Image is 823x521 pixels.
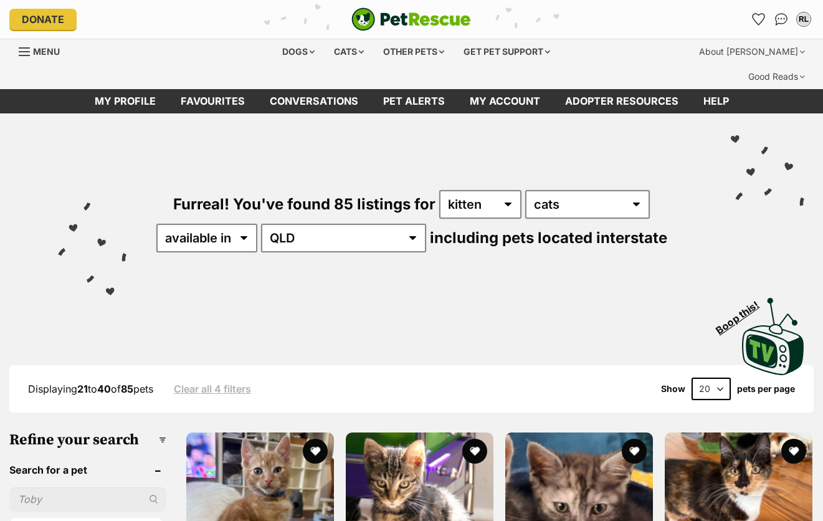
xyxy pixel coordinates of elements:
iframe: Help Scout Beacon - Open [733,459,798,496]
img: logo-cat-932fe2b9b8326f06289b0f2fb663e598f794de774fb13d1741a6617ecf9a85b4.svg [351,7,471,31]
span: Boop this! [714,291,771,336]
a: Favourites [168,89,257,113]
span: Furreal! You've found 85 listings for [173,195,435,213]
a: Adopter resources [553,89,691,113]
a: Favourites [749,9,769,29]
a: My account [457,89,553,113]
strong: 40 [97,383,111,395]
ul: Account quick links [749,9,814,29]
input: Toby [9,487,166,511]
div: Good Reads [740,64,814,89]
label: pets per page [737,384,795,394]
img: PetRescue TV logo [742,298,804,375]
div: RL [797,13,810,26]
a: conversations [257,89,371,113]
a: Donate [9,9,77,30]
strong: 21 [77,383,88,395]
div: About [PERSON_NAME] [690,39,814,64]
span: Show [661,384,685,394]
button: My account [794,9,814,29]
div: Dogs [274,39,323,64]
a: Help [691,89,741,113]
img: chat-41dd97257d64d25036548639549fe6c8038ab92f7586957e7f3b1b290dea8141.svg [775,13,788,26]
div: Get pet support [455,39,559,64]
strong: 85 [121,383,133,395]
span: including pets located interstate [430,229,667,247]
a: PetRescue [351,7,471,31]
button: favourite [303,439,328,464]
button: favourite [781,439,806,464]
button: favourite [462,439,487,464]
a: Clear all 4 filters [174,383,251,394]
div: Other pets [374,39,453,64]
a: Conversations [771,9,791,29]
header: Search for a pet [9,464,166,476]
span: Menu [33,46,60,57]
h3: Refine your search [9,431,166,449]
button: favourite [622,439,647,464]
a: Pet alerts [371,89,457,113]
span: Displaying to of pets [28,383,153,395]
a: My profile [82,89,168,113]
a: Menu [19,39,69,62]
a: Boop this! [742,287,804,378]
div: Cats [325,39,373,64]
